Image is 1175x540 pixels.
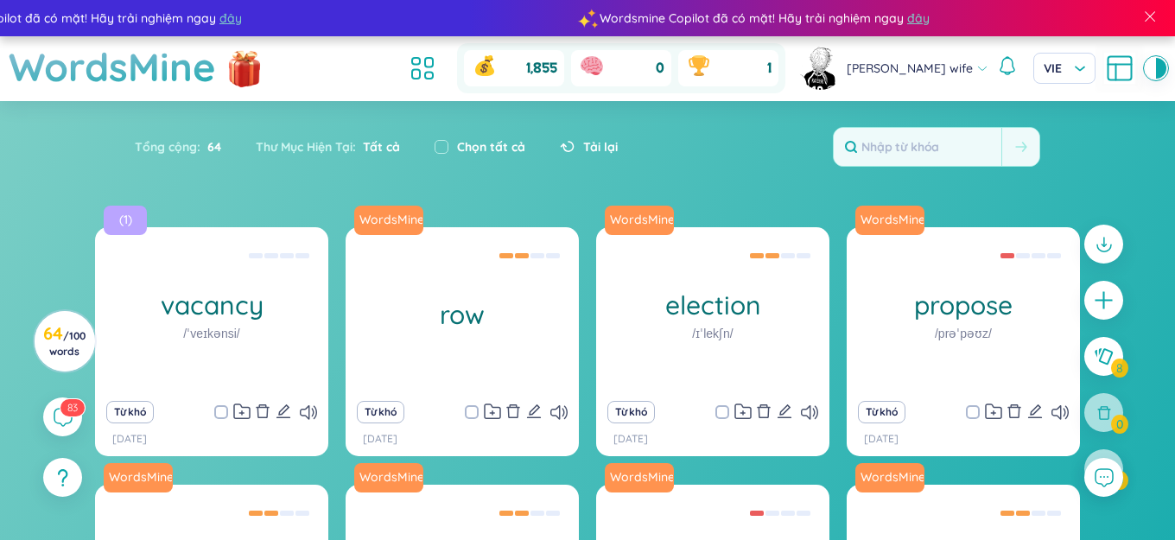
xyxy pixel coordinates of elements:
button: Từ khó [106,401,154,423]
a: WordsMine [352,468,425,486]
span: delete [255,403,270,419]
p: [DATE] [864,431,899,448]
a: WordsMine [855,463,931,492]
button: Từ khó [357,401,404,423]
div: Tổng cộng : [135,129,238,165]
a: WordsMine [854,211,926,228]
a: (1) [102,211,149,228]
a: avatar [799,47,847,90]
img: flashSalesIcon.a7f4f837.png [227,43,262,95]
span: VIE [1044,60,1085,77]
span: 1 [767,59,772,78]
h1: /ɪˈlekʃn/ [692,323,733,342]
span: [PERSON_NAME] wife [847,59,973,78]
button: Từ khó [858,401,905,423]
button: delete [1007,400,1022,424]
a: WordsMine [102,468,175,486]
a: WordsMine [855,206,931,235]
span: 64 [200,137,221,156]
a: WordsMine [352,211,425,228]
span: delete [1007,403,1022,419]
span: 0 [656,59,664,78]
button: edit [777,400,792,424]
h1: vacancy [95,289,328,320]
a: WordsMine [603,211,676,228]
span: delete [756,403,772,419]
a: WordsMine [603,468,676,486]
a: WordsMine [9,36,216,98]
h3: 64 [43,327,86,358]
span: delete [505,403,521,419]
span: đây [213,9,236,28]
h1: /ˈveɪkənsi/ [183,323,239,342]
button: edit [276,400,291,424]
span: plus [1093,289,1115,311]
a: WordsMine [354,206,430,235]
h1: propose [847,289,1080,320]
div: Thư Mục Hiện Tại : [238,129,417,165]
button: edit [526,400,542,424]
a: WordsMine [605,206,681,235]
img: avatar [799,47,842,90]
span: edit [777,403,792,419]
p: [DATE] [363,431,397,448]
p: [DATE] [112,431,147,448]
span: edit [276,403,291,419]
span: đây [901,9,924,28]
label: Chọn tất cả [457,137,525,156]
span: 1,855 [526,59,557,78]
a: WordsMine [354,463,430,492]
span: edit [1027,403,1043,419]
h1: election [596,289,829,320]
span: Tải lại [583,137,618,156]
button: delete [756,400,772,424]
a: WordsMine [104,463,180,492]
h1: /prəˈpəʊz/ [935,323,992,342]
button: delete [255,400,270,424]
span: 8 [67,401,73,414]
input: Nhập từ khóa [834,128,1001,166]
h1: row [346,299,579,329]
p: [DATE] [613,431,648,448]
sup: 83 [60,399,85,416]
a: (1) [104,206,154,235]
span: Tất cả [356,139,400,155]
button: edit [1027,400,1043,424]
button: delete [505,400,521,424]
a: WordsMine [854,468,926,486]
button: Từ khó [607,401,655,423]
a: WordsMine [605,463,681,492]
span: edit [526,403,542,419]
span: 3 [73,401,78,414]
span: / 100 words [49,329,86,358]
